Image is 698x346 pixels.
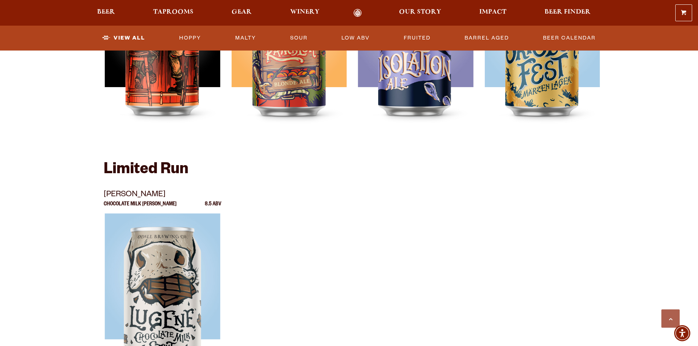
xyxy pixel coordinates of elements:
[176,30,204,46] a: Hoppy
[661,309,680,328] a: Scroll to top
[104,202,177,213] p: Chocolate Milk [PERSON_NAME]
[399,9,441,15] span: Our Story
[148,9,198,17] a: Taprooms
[544,9,591,15] span: Beer Finder
[462,30,512,46] a: Barrel Aged
[99,30,148,46] a: View All
[540,30,599,46] a: Beer Calendar
[474,9,511,17] a: Impact
[227,9,256,17] a: Gear
[290,9,320,15] span: Winery
[339,30,373,46] a: Low ABV
[232,30,259,46] a: Malty
[232,9,252,15] span: Gear
[674,325,690,341] div: Accessibility Menu
[104,162,595,179] h2: Limited Run
[104,189,222,202] p: [PERSON_NAME]
[394,9,446,17] a: Our Story
[205,202,221,213] p: 8.5 ABV
[153,9,193,15] span: Taprooms
[287,30,311,46] a: Sour
[401,30,433,46] a: Fruited
[285,9,324,17] a: Winery
[344,9,372,17] a: Odell Home
[92,9,120,17] a: Beer
[97,9,115,15] span: Beer
[479,9,506,15] span: Impact
[540,9,595,17] a: Beer Finder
